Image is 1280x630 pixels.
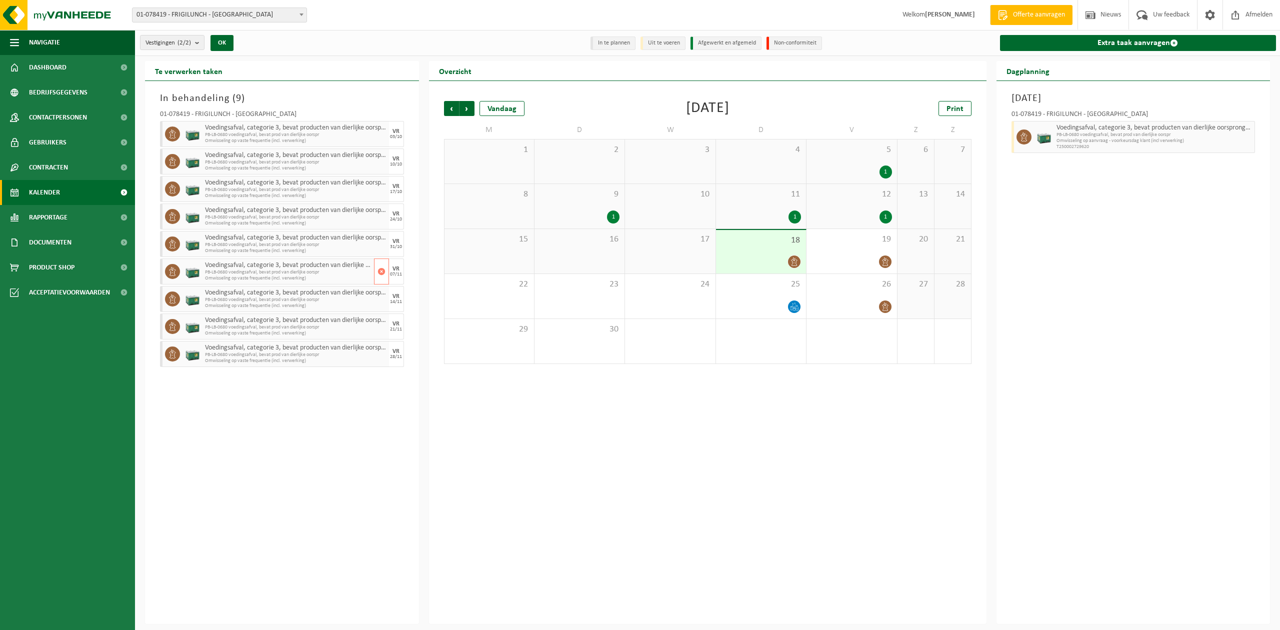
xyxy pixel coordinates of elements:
[140,35,204,50] button: Vestigingen(2/2)
[1056,132,1252,138] span: PB-LB-0680 voedingsafval, bevat prod van dierlijke oorspr
[205,138,386,144] span: Omwisseling op vaste frequentie (incl. verwerking)
[177,39,191,46] count: (2/2)
[236,93,241,103] span: 9
[539,324,619,335] span: 30
[205,165,386,171] span: Omwisseling op vaste frequentie (incl. verwerking)
[29,55,66,80] span: Dashboard
[716,121,806,139] td: D
[205,261,371,269] span: Voedingsafval, categorie 3, bevat producten van dierlijke oorsprong, kunststof verpakking
[946,105,963,113] span: Print
[902,144,929,155] span: 6
[721,144,801,155] span: 4
[392,321,399,327] div: VR
[996,61,1059,80] h2: Dagplanning
[444,101,459,116] span: Vorige
[938,101,971,116] a: Print
[132,7,307,22] span: 01-078419 - FRIGILUNCH - VEURNE
[205,214,386,220] span: PB-LB-0680 voedingsafval, bevat prod van dierlijke oorspr
[534,121,625,139] td: D
[766,36,822,50] li: Non-conformiteit
[205,275,371,281] span: Omwisseling op vaste frequentie (incl. verwerking)
[205,234,386,242] span: Voedingsafval, categorie 3, bevat producten van dierlijke oorsprong, kunststof verpakking
[459,101,474,116] span: Volgende
[145,61,232,80] h2: Te verwerken taken
[1011,91,1255,106] h3: [DATE]
[210,35,233,51] button: OK
[390,217,402,222] div: 24/10
[205,132,386,138] span: PB-LB-0680 voedingsafval, bevat prod van dierlijke oorspr
[205,151,386,159] span: Voedingsafval, categorie 3, bevat producten van dierlijke oorsprong, kunststof verpakking
[185,264,200,279] img: PB-LB-0680-HPE-GN-01
[205,330,386,336] span: Omwisseling op vaste frequentie (incl. verwerking)
[185,236,200,251] img: PB-LB-0680-HPE-GN-01
[449,144,529,155] span: 1
[939,234,966,245] span: 21
[185,291,200,306] img: PB-LB-0680-HPE-GN-01
[205,324,386,330] span: PB-LB-0680 voedingsafval, bevat prod van dierlijke oorspr
[145,35,191,50] span: Vestigingen
[205,187,386,193] span: PB-LB-0680 voedingsafval, bevat prod van dierlijke oorspr
[390,354,402,359] div: 28/11
[205,316,386,324] span: Voedingsafval, categorie 3, bevat producten van dierlijke oorsprong, kunststof verpakking
[590,36,635,50] li: In te plannen
[721,279,801,290] span: 25
[392,266,399,272] div: VR
[939,279,966,290] span: 28
[444,121,534,139] td: M
[811,189,891,200] span: 12
[205,352,386,358] span: PB-LB-0680 voedingsafval, bevat prod van dierlijke oorspr
[390,162,402,167] div: 10/10
[29,280,110,305] span: Acceptatievoorwaarden
[390,299,402,304] div: 14/11
[539,234,619,245] span: 16
[29,155,68,180] span: Contracten
[811,279,891,290] span: 26
[630,234,710,245] span: 17
[205,159,386,165] span: PB-LB-0680 voedingsafval, bevat prod van dierlijke oorspr
[160,91,404,106] h3: In behandeling ( )
[721,189,801,200] span: 11
[29,180,60,205] span: Kalender
[205,269,371,275] span: PB-LB-0680 voedingsafval, bevat prod van dierlijke oorspr
[811,234,891,245] span: 19
[29,105,87,130] span: Contactpersonen
[902,234,929,245] span: 20
[132,8,306,22] span: 01-078419 - FRIGILUNCH - VEURNE
[29,230,71,255] span: Documenten
[392,238,399,244] div: VR
[449,324,529,335] span: 29
[205,248,386,254] span: Omwisseling op vaste frequentie (incl. verwerking)
[939,189,966,200] span: 14
[630,279,710,290] span: 24
[390,244,402,249] div: 31/10
[806,121,897,139] td: V
[205,344,386,352] span: Voedingsafval, categorie 3, bevat producten van dierlijke oorsprong, kunststof verpakking
[390,189,402,194] div: 17/10
[205,193,386,199] span: Omwisseling op vaste frequentie (incl. verwerking)
[1056,138,1252,144] span: Omwisseling op aanvraag - voorkeursdag klant (incl verwerking)
[902,279,929,290] span: 27
[205,358,386,364] span: Omwisseling op vaste frequentie (incl. verwerking)
[29,255,74,280] span: Product Shop
[392,211,399,217] div: VR
[390,272,402,277] div: 07/11
[29,30,60,55] span: Navigatie
[185,154,200,169] img: PB-LB-0680-HPE-GN-01
[1056,144,1252,150] span: T250002729620
[990,5,1072,25] a: Offerte aanvragen
[392,128,399,134] div: VR
[390,327,402,332] div: 21/11
[902,189,929,200] span: 13
[160,111,404,121] div: 01-078419 - FRIGILUNCH - [GEOGRAPHIC_DATA]
[29,205,67,230] span: Rapportage
[390,134,402,139] div: 03/10
[392,293,399,299] div: VR
[449,279,529,290] span: 22
[205,124,386,132] span: Voedingsafval, categorie 3, bevat producten van dierlijke oorsprong, kunststof verpakking
[630,144,710,155] span: 3
[934,121,971,139] td: Z
[205,303,386,309] span: Omwisseling op vaste frequentie (incl. verwerking)
[811,144,891,155] span: 5
[205,179,386,187] span: Voedingsafval, categorie 3, bevat producten van dierlijke oorsprong, kunststof verpakking
[5,608,167,630] iframe: chat widget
